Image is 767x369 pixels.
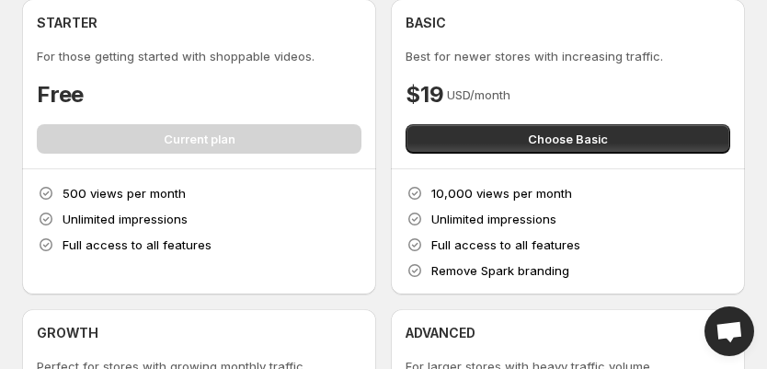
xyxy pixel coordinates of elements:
h4: STARTER [37,14,97,32]
p: Best for newer stores with increasing traffic. [406,47,730,65]
p: Remove Spark branding [431,261,569,280]
p: USD/month [447,86,510,104]
p: 500 views per month [63,184,186,202]
p: Full access to all features [63,236,212,254]
h4: ADVANCED [406,324,475,342]
p: Full access to all features [431,236,580,254]
h4: BASIC [406,14,446,32]
h4: Free [37,80,84,110]
h4: $19 [406,80,443,110]
button: Choose Basic [406,124,730,154]
p: 10,000 views per month [431,184,572,202]
p: Unlimited impressions [431,210,556,228]
span: Choose Basic [528,130,608,148]
h4: GROWTH [37,324,98,342]
p: Unlimited impressions [63,210,188,228]
p: For those getting started with shoppable videos. [37,47,361,65]
a: Open chat [704,306,754,356]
